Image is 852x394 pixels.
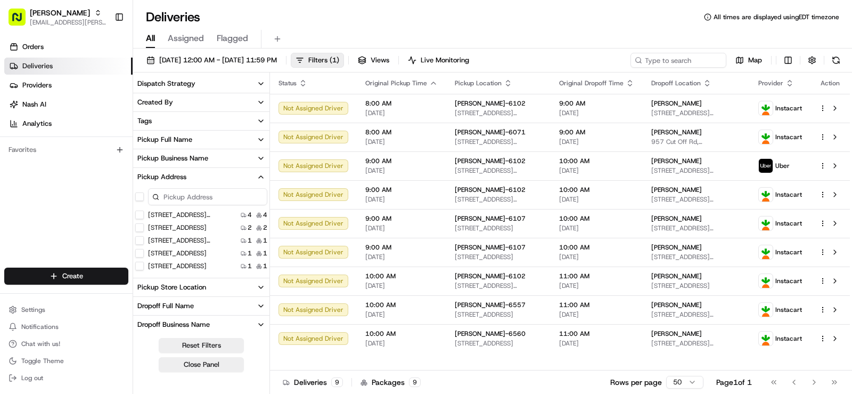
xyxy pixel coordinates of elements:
[365,109,438,117] span: [DATE]
[86,150,175,170] a: 💻API Documentation
[22,119,52,128] span: Analytics
[21,323,59,331] span: Notifications
[4,58,133,75] a: Deliveries
[22,42,44,52] span: Orders
[248,211,252,219] span: 4
[716,377,752,388] div: Page 1 of 1
[455,224,542,232] span: [STREET_ADDRESS]
[106,181,129,189] span: Pylon
[30,18,106,27] span: [EMAIL_ADDRESS][PERSON_NAME][DOMAIN_NAME]
[148,249,207,258] label: [STREET_ADDRESS]
[248,262,252,270] span: 1
[651,282,741,290] span: [STREET_ADDRESS]
[248,249,252,258] span: 1
[137,283,206,292] div: Pickup Store Location
[651,195,741,204] span: [STREET_ADDRESS][PERSON_NAME]
[36,102,175,112] div: Start new chat
[217,32,248,45] span: Flagged
[759,101,773,115] img: profile_instacart_ahold_partner.png
[365,186,438,194] span: 9:00 AM
[4,353,128,368] button: Toggle Theme
[455,186,526,194] span: [PERSON_NAME]-6102
[775,334,802,343] span: Instacart
[22,100,46,109] span: Nash AI
[4,302,128,317] button: Settings
[137,135,192,144] div: Pickup Full Name
[21,340,60,348] span: Chat with us!
[403,53,474,68] button: Live Monitoring
[11,102,30,121] img: 1736555255976-a54dd68f-1ca7-489b-9aae-adbdc363a1c4
[137,301,194,311] div: Dropoff Full Name
[759,130,773,144] img: profile_instacart_ahold_partner.png
[651,186,702,194] span: [PERSON_NAME]
[365,138,438,146] span: [DATE]
[11,43,194,60] p: Welcome 👋
[365,214,438,223] span: 9:00 AM
[759,303,773,317] img: profile_instacart_ahold_partner.png
[559,138,634,146] span: [DATE]
[22,81,52,90] span: Providers
[137,320,210,329] div: Dropoff Business Name
[559,339,634,348] span: [DATE]
[30,7,90,18] span: [PERSON_NAME]
[133,112,269,130] button: Tags
[559,79,624,87] span: Original Dropoff Time
[365,128,438,136] span: 8:00 AM
[651,339,741,348] span: [STREET_ADDRESS][PERSON_NAME]
[263,249,267,258] span: 1
[365,339,438,348] span: [DATE]
[148,211,233,219] label: [STREET_ADDRESS][PERSON_NAME]
[559,128,634,136] span: 9:00 AM
[559,329,634,338] span: 11:00 AM
[651,79,701,87] span: Dropoff Location
[146,9,200,26] h1: Deliveries
[365,329,438,338] span: 10:00 AM
[455,282,542,290] span: [STREET_ADDRESS][PERSON_NAME]
[21,374,43,382] span: Log out
[148,236,233,245] label: [STREET_ADDRESS][PERSON_NAME][PERSON_NAME]
[559,243,634,252] span: 10:00 AM
[62,271,83,281] span: Create
[455,310,542,319] span: [STREET_ADDRESS]
[651,157,702,165] span: [PERSON_NAME]
[75,180,129,189] a: Powered byPylon
[159,357,244,372] button: Close Panel
[759,245,773,259] img: profile_instacart_ahold_partner.png
[365,157,438,165] span: 9:00 AM
[263,262,267,270] span: 1
[559,157,634,165] span: 10:00 AM
[4,96,133,113] a: Nash AI
[651,243,702,252] span: [PERSON_NAME]
[455,99,526,108] span: [PERSON_NAME]-6102
[759,188,773,202] img: profile_instacart_ahold_partner.png
[775,219,802,228] span: Instacart
[455,214,526,223] span: [PERSON_NAME]-6107
[421,55,469,65] span: Live Monitoring
[365,79,427,87] span: Original Pickup Time
[455,79,502,87] span: Pickup Location
[455,138,542,146] span: [STREET_ADDRESS][PERSON_NAME][PERSON_NAME]
[4,371,128,385] button: Log out
[133,131,269,149] button: Pickup Full Name
[6,150,86,170] a: 📗Knowledge Base
[775,190,802,199] span: Instacart
[21,155,81,165] span: Knowledge Base
[455,128,526,136] span: [PERSON_NAME]-6071
[759,332,773,345] img: profile_instacart_ahold_partner.png
[133,278,269,296] button: Pickup Store Location
[365,282,438,290] span: [DATE]
[11,11,32,32] img: Nash
[263,223,267,232] span: 2
[651,99,702,108] span: [PERSON_NAME]
[353,53,394,68] button: Views
[630,53,726,68] input: Type to search
[4,319,128,334] button: Notifications
[409,377,421,387] div: 9
[651,166,741,175] span: [STREET_ADDRESS][PERSON_NAME]
[819,79,841,87] div: Action
[651,128,702,136] span: [PERSON_NAME]
[148,223,207,232] label: [STREET_ADDRESS]
[455,301,526,309] span: [PERSON_NAME]-6557
[365,224,438,232] span: [DATE]
[455,109,542,117] span: [STREET_ADDRESS][PERSON_NAME]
